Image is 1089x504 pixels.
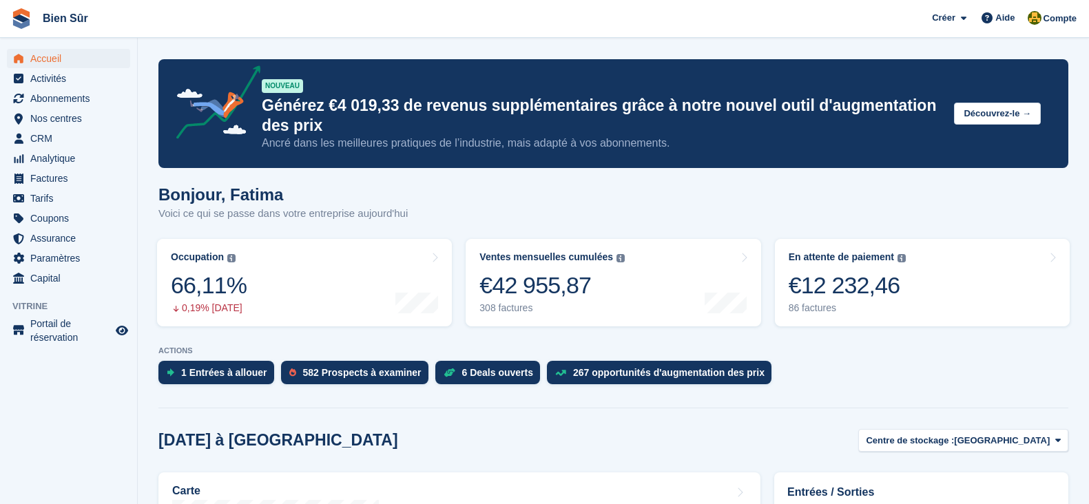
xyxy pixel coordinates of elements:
div: 66,11% [171,271,247,300]
a: menu [7,149,130,168]
div: €12 232,46 [789,271,906,300]
a: 6 Deals ouverts [435,361,548,391]
a: menu [7,109,130,128]
span: Coupons [30,209,113,228]
a: menu [7,169,130,188]
img: icon-info-grey-7440780725fd019a000dd9b08b2336e03edf1995a4989e88bcd33f0948082b44.svg [227,254,236,262]
span: CRM [30,129,113,148]
img: price_increase_opportunities-93ffe204e8149a01c8c9dc8f82e8f89637d9d84a8eef4429ea346261dce0b2c0.svg [555,370,566,376]
a: menu [7,69,130,88]
div: NOUVEAU [262,79,303,93]
span: Vitrine [12,300,137,313]
img: move_ins_to_allocate_icon-fdf77a2bb77ea45bf5b3d319d69a93e2d87916cf1d5bf7949dd705db3b84f3ca.svg [167,368,174,377]
span: Tarifs [30,189,113,208]
p: Ancré dans les meilleures pratiques de l’industrie, mais adapté à vos abonnements. [262,136,943,151]
div: 86 factures [789,302,906,314]
span: Créer [932,11,955,25]
div: Occupation [171,251,224,263]
button: Découvrez-le → [954,103,1041,125]
span: Analytique [30,149,113,168]
a: menu [7,229,130,248]
a: Occupation 66,11% 0,19% [DATE] [157,239,452,326]
span: Aide [995,11,1015,25]
div: 582 Prospects à examiner [303,367,422,378]
div: 0,19% [DATE] [171,302,247,314]
a: Boutique d'aperçu [114,322,130,339]
div: Ventes mensuelles cumulées [479,251,613,263]
span: Paramètres [30,249,113,268]
span: Nos centres [30,109,113,128]
img: stora-icon-8386f47178a22dfd0bd8f6a31ec36ba5ce8667c1dd55bd0f319d3a0aa187defe.svg [11,8,32,29]
a: 1 Entrées à allouer [158,361,281,391]
a: 267 opportunités d'augmentation des prix [547,361,778,391]
span: Accueil [30,49,113,68]
img: price-adjustments-announcement-icon-8257ccfd72463d97f412b2fc003d46551f7dbcb40ab6d574587a9cd5c0d94... [165,65,261,144]
span: Abonnements [30,89,113,108]
a: menu [7,249,130,268]
a: menu [7,317,130,344]
a: Ventes mensuelles cumulées €42 955,87 308 factures [466,239,760,326]
span: Factures [30,169,113,188]
p: ACTIONS [158,346,1068,355]
span: Compte [1044,12,1077,25]
a: menu [7,269,130,288]
div: En attente de paiement [789,251,894,263]
span: Assurance [30,229,113,248]
h2: Entrées / Sorties [787,484,1055,501]
h1: Bonjour, Fatima [158,185,408,204]
a: menu [7,49,130,68]
span: [GEOGRAPHIC_DATA] [954,434,1050,448]
img: icon-info-grey-7440780725fd019a000dd9b08b2336e03edf1995a4989e88bcd33f0948082b44.svg [898,254,906,262]
div: €42 955,87 [479,271,625,300]
a: 582 Prospects à examiner [281,361,435,391]
div: 267 opportunités d'augmentation des prix [573,367,765,378]
img: icon-info-grey-7440780725fd019a000dd9b08b2336e03edf1995a4989e88bcd33f0948082b44.svg [616,254,625,262]
h2: Carte [172,485,200,497]
p: Voici ce qui se passe dans votre entreprise aujourd'hui [158,206,408,222]
p: Générez €4 019,33 de revenus supplémentaires grâce à notre nouvel outil d'augmentation des prix [262,96,943,136]
span: Centre de stockage : [866,434,954,448]
button: Centre de stockage : [GEOGRAPHIC_DATA] [858,429,1068,452]
div: 1 Entrées à allouer [181,367,267,378]
div: 6 Deals ouverts [462,367,534,378]
a: menu [7,129,130,148]
a: menu [7,189,130,208]
a: Bien Sûr [37,7,94,30]
span: Capital [30,269,113,288]
span: Activités [30,69,113,88]
span: Portail de réservation [30,317,113,344]
div: 308 factures [479,302,625,314]
img: prospect-51fa495bee0391a8d652442698ab0144808aea92771e9ea1ae160a38d050c398.svg [289,368,296,377]
img: deal-1b604bf984904fb50ccaf53a9ad4b4a5d6e5aea283cecdc64d6e3604feb123c2.svg [444,368,455,377]
a: menu [7,209,130,228]
a: menu [7,89,130,108]
a: En attente de paiement €12 232,46 86 factures [775,239,1070,326]
img: Fatima Kelaaoui [1028,11,1041,25]
h2: [DATE] à [GEOGRAPHIC_DATA] [158,431,398,450]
